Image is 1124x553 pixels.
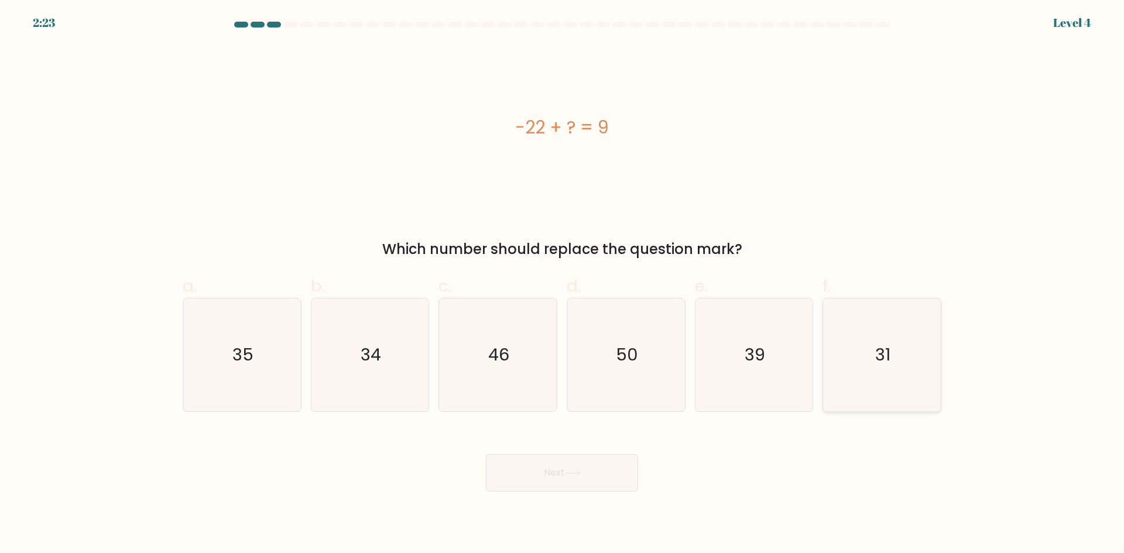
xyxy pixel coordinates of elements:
div: Which number should replace the question mark? [190,239,934,260]
span: a. [183,274,197,297]
span: d. [567,274,581,297]
text: 31 [876,343,891,366]
span: f. [823,274,831,297]
div: -22 + ? = 9 [183,114,941,140]
span: e. [695,274,708,297]
text: 35 [232,343,253,366]
text: 34 [361,343,381,366]
button: Next [486,454,638,492]
span: b. [311,274,325,297]
span: c. [438,274,451,297]
div: Level 4 [1053,14,1091,32]
text: 46 [489,343,510,366]
text: 50 [616,343,638,366]
text: 39 [745,343,765,366]
div: 2:23 [33,14,55,32]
